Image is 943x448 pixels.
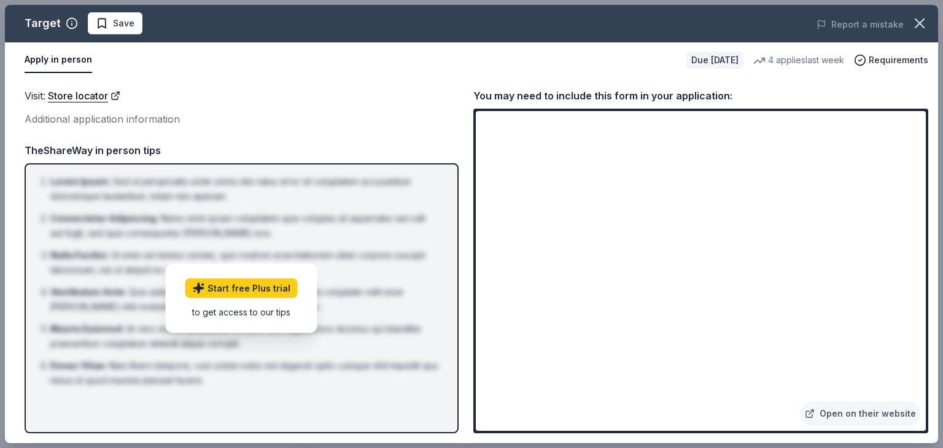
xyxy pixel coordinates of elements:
li: Quis autem vel eum iure reprehenderit qui in ea voluptate velit esse [PERSON_NAME] nihil molestia... [50,285,440,314]
div: You may need to include this form in your application: [473,88,928,104]
span: Requirements [869,53,928,68]
button: Apply in person [25,47,92,73]
div: Visit : [25,88,459,104]
li: At vero eos et accusamus et iusto odio dignissimos ducimus qui blanditiis praesentium voluptatum ... [50,322,440,351]
span: Consectetur Adipiscing : [50,213,158,223]
span: Donec Vitae : [50,360,107,371]
span: Nulla Facilisi : [50,250,109,260]
div: 4 applies last week [753,53,844,68]
div: Target [25,14,61,33]
li: Nemo enim ipsam voluptatem quia voluptas sit aspernatur aut odit aut fugit, sed quia consequuntur... [50,211,440,241]
div: TheShareWay in person tips [25,142,459,158]
li: Nam libero tempore, cum soluta nobis est eligendi optio cumque nihil impedit quo minus id quod ma... [50,358,440,388]
div: Additional application information [25,111,459,127]
span: Mauris Euismod : [50,323,124,334]
button: Save [88,12,142,34]
div: Due [DATE] [686,52,743,69]
span: Vestibulum Ante : [50,287,126,297]
li: Ut enim ad minima veniam, quis nostrum exercitationem ullam corporis suscipit laboriosam, nisi ut... [50,248,440,277]
div: to get access to our tips [185,306,298,319]
a: Open on their website [800,401,921,426]
span: Lorem Ipsum : [50,176,111,187]
a: Store locator [48,88,120,104]
a: Start free Plus trial [185,279,298,298]
span: Save [113,16,134,31]
li: Sed ut perspiciatis unde omnis iste natus error sit voluptatem accusantium doloremque laudantium,... [50,174,440,204]
button: Report a mistake [817,17,904,32]
button: Requirements [854,53,928,68]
